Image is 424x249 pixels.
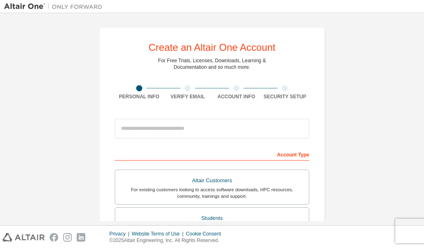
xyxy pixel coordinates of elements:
[115,147,309,161] div: Account Type
[120,186,304,199] div: For existing customers looking to access software downloads, HPC resources, community, trainings ...
[115,93,164,100] div: Personal Info
[63,233,72,242] img: instagram.svg
[109,237,226,244] p: © 2025 Altair Engineering, Inc. All Rights Reserved.
[261,93,310,100] div: Security Setup
[120,175,304,186] div: Altair Customers
[212,93,261,100] div: Account Info
[120,213,304,224] div: Students
[132,231,186,237] div: Website Terms of Use
[50,233,58,242] img: facebook.svg
[2,233,45,242] img: altair_logo.svg
[109,231,132,237] div: Privacy
[186,231,226,237] div: Cookie Consent
[164,93,212,100] div: Verify Email
[148,43,276,52] div: Create an Altair One Account
[77,233,85,242] img: linkedin.svg
[158,57,266,70] div: For Free Trials, Licenses, Downloads, Learning & Documentation and so much more.
[4,2,107,11] img: Altair One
